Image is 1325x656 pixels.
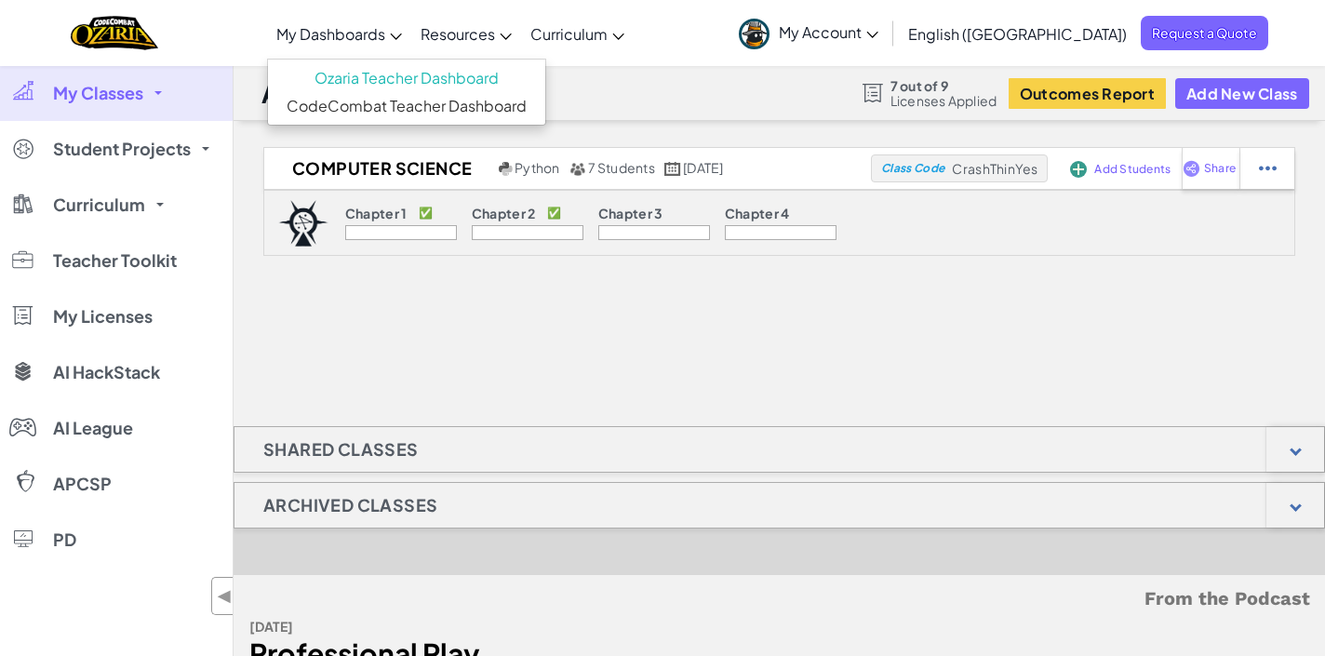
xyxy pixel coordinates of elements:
a: Request a Quote [1141,16,1268,50]
span: [DATE] [683,159,723,176]
h5: From the Podcast [249,584,1310,613]
div: [DATE] [249,613,766,640]
h1: Archived Classes [234,482,466,529]
h2: Computer Science [264,154,494,182]
span: Share [1204,163,1236,174]
span: Teacher Toolkit [53,252,177,269]
p: Chapter 3 [598,206,663,221]
button: Add New Class [1175,78,1309,109]
span: My Classes [53,85,143,101]
img: MultipleUsers.png [569,162,586,176]
p: ✅ [419,206,433,221]
img: IconShare_Purple.svg [1183,160,1200,177]
a: Ozaria Teacher Dashboard [268,64,545,92]
img: Home [71,14,157,52]
span: Curriculum [530,24,608,44]
h1: All Classes [261,75,400,111]
a: Curriculum [521,8,634,59]
span: Licenses Applied [890,93,997,108]
span: My Dashboards [276,24,385,44]
span: Student Projects [53,141,191,157]
a: Resources [411,8,521,59]
span: Resources [421,24,495,44]
img: logo [278,200,328,247]
a: English ([GEOGRAPHIC_DATA]) [899,8,1136,59]
a: CodeCombat Teacher Dashboard [268,92,545,120]
p: Chapter 1 [345,206,408,221]
span: Class Code [881,163,944,174]
p: Chapter 4 [725,206,790,221]
span: Curriculum [53,196,145,213]
span: AI League [53,420,133,436]
span: CrashThinYes [952,160,1037,177]
h1: Shared Classes [234,426,448,473]
span: My Account [779,22,878,42]
p: ✅ [547,206,561,221]
img: python.png [499,162,513,176]
a: Computer Science Python 7 Students [DATE] [264,154,871,182]
p: Chapter 2 [472,206,536,221]
a: Ozaria by CodeCombat logo [71,14,157,52]
a: My Account [729,4,888,62]
span: Add Students [1094,164,1171,175]
img: IconStudentEllipsis.svg [1259,160,1277,177]
img: avatar [739,19,770,49]
span: Python [515,159,559,176]
span: My Licenses [53,308,153,325]
img: calendar.svg [664,162,681,176]
span: 7 out of 9 [890,78,997,93]
span: English ([GEOGRAPHIC_DATA]) [908,24,1127,44]
span: ◀ [217,582,233,609]
span: AI HackStack [53,364,160,381]
span: 7 Students [588,159,655,176]
img: IconAddStudents.svg [1070,161,1087,178]
a: My Dashboards [267,8,411,59]
button: Outcomes Report [1009,78,1166,109]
